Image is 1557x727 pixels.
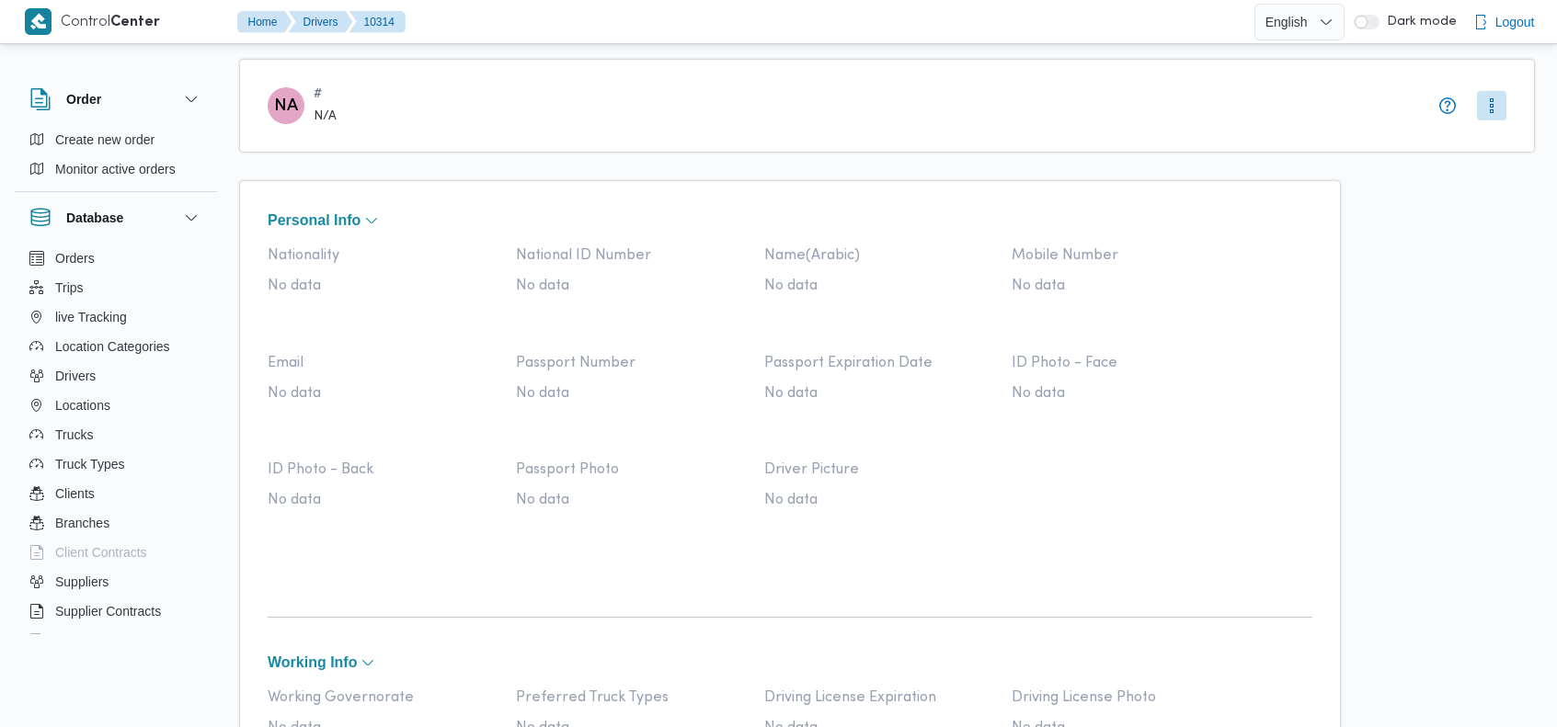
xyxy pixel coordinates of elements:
span: Clients [55,483,95,505]
span: live Tracking [55,306,127,328]
span: Logout [1495,11,1535,33]
button: Database [29,207,202,229]
h3: Order [66,88,101,110]
button: info [1437,95,1459,117]
button: Client Contracts [22,538,210,567]
button: Trucks [22,420,210,449]
span: Name(Arabic) [764,247,994,264]
span: No data [1012,385,1242,402]
span: Trips [55,277,84,299]
span: No data [268,278,498,294]
span: Nationality [268,247,498,264]
button: Branches [22,508,210,538]
button: Create new order [22,125,210,154]
span: Preferred Truck Types [516,689,746,706]
span: Monitor active orders [55,158,176,180]
button: Trips [22,273,210,302]
span: Driving License Expiration [764,689,994,706]
div: Order [15,125,217,191]
span: Create new order [55,129,155,151]
span: Drivers [55,365,96,387]
span: Branches [55,512,109,534]
span: Personal Info [268,213,361,228]
span: Mobile Number [1012,247,1242,264]
span: Truck Types [55,453,124,475]
button: Logout [1466,4,1542,40]
div: Database [15,244,217,642]
b: Center [110,16,160,29]
h3: Database [66,207,123,229]
button: Orders [22,244,210,273]
button: Personal Info [268,213,1312,228]
span: Passport Expiration Date [764,355,994,371]
button: Location Categories [22,332,210,361]
span: ID Photo - Back [268,461,498,478]
button: Monitor active orders [22,154,210,184]
button: Order [29,88,202,110]
span: Dark mode [1380,15,1457,29]
button: Clients [22,479,210,508]
span: N/A [314,109,337,124]
span: Locations [55,394,110,416]
button: live Tracking [22,302,210,332]
span: Suppliers [55,571,109,593]
button: Truck Types [22,449,210,479]
span: No data [268,492,498,508]
span: National ID Number [516,247,746,264]
span: No data [516,278,746,294]
span: Client Contracts [55,541,147,563]
span: Driver Picture [764,461,994,478]
span: No data [764,278,994,294]
span: Email [268,355,498,371]
button: 10314 [349,11,406,33]
span: No data [268,385,498,402]
div: N/A [268,87,304,124]
button: Working Info [268,655,1312,670]
span: No data [1012,278,1242,294]
span: NA [274,87,298,124]
span: No data [516,385,746,402]
div: Personal Info [268,233,1312,584]
span: Trucks [55,424,93,446]
span: Passport Photo [516,461,746,478]
span: No data [764,492,994,508]
span: Devices [55,630,101,652]
button: Drivers [289,11,353,33]
span: ID Photo - Face [1012,355,1242,371]
span: No data [516,492,746,508]
button: Devices [22,626,210,655]
span: # [314,87,337,102]
img: X8yXhbKr1z7QwAAAABJRU5ErkJggg== [25,8,52,35]
button: More [1477,91,1506,120]
span: Working Governorate [268,689,498,706]
span: Supplier Contracts [55,600,161,622]
button: Supplier Contracts [22,596,210,626]
span: Orders [55,247,95,269]
span: Driving License Photo [1012,689,1242,706]
button: Locations [22,391,210,420]
button: Home [237,11,292,33]
span: No data [764,385,994,402]
span: Working Info [268,655,357,670]
button: Suppliers [22,567,210,596]
span: Passport Number [516,355,746,371]
span: Location Categories [55,335,170,358]
button: Drivers [22,361,210,391]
